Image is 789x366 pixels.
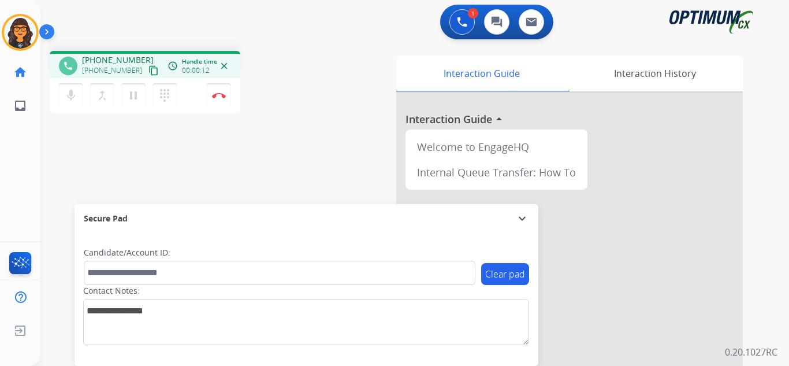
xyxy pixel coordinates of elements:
label: Candidate/Account ID: [84,247,170,258]
p: 0.20.1027RC [725,345,777,359]
span: Secure Pad [84,213,128,224]
div: Internal Queue Transfer: How To [410,160,583,185]
mat-icon: inbox [13,99,27,113]
div: Welcome to EngageHQ [410,134,583,160]
span: [PHONE_NUMBER] [82,54,154,66]
mat-icon: home [13,65,27,79]
mat-icon: phone [63,61,73,71]
mat-icon: content_copy [148,65,159,76]
div: 1 [468,8,478,19]
mat-icon: close [219,61,229,71]
span: [PHONE_NUMBER] [82,66,142,75]
mat-icon: expand_more [515,212,529,225]
img: avatar [4,16,36,49]
mat-icon: pause [126,88,140,102]
div: Interaction Guide [396,56,567,91]
mat-icon: dialpad [158,88,172,102]
button: Clear pad [481,263,529,285]
img: control [212,93,226,98]
mat-icon: mic [64,88,78,102]
mat-icon: merge_type [95,88,109,102]
mat-icon: access_time [168,61,178,71]
span: 00:00:12 [182,66,210,75]
div: Interaction History [567,56,743,91]
span: Handle time [182,57,217,66]
label: Contact Notes: [83,285,140,297]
